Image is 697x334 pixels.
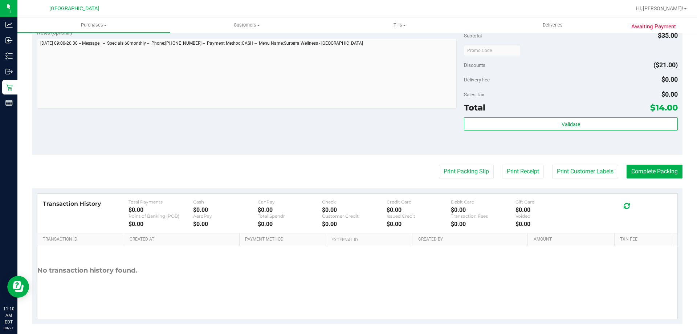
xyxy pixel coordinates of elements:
[5,52,13,60] inline-svg: Inventory
[323,22,476,28] span: Tills
[258,206,322,213] div: $0.00
[515,199,580,205] div: Gift Card
[17,17,170,33] a: Purchases
[258,221,322,228] div: $0.00
[464,59,485,72] span: Discounts
[245,237,323,242] a: Payment Method
[37,246,137,295] div: No transaction history found.
[5,99,13,106] inline-svg: Reports
[129,199,193,205] div: Total Payments
[129,206,193,213] div: $0.00
[17,22,170,28] span: Purchases
[533,22,572,28] span: Deliveries
[193,213,258,219] div: AeroPay
[515,206,580,213] div: $0.00
[620,237,669,242] a: Txn Fee
[661,76,678,83] span: $0.00
[387,213,451,219] div: Issued Credit
[43,237,121,242] a: Transaction ID
[7,276,29,298] iframe: Resource center
[451,206,515,213] div: $0.00
[130,237,236,242] a: Created At
[562,121,580,127] span: Validate
[451,221,515,228] div: $0.00
[515,221,580,228] div: $0.00
[49,5,99,12] span: [GEOGRAPHIC_DATA]
[5,37,13,44] inline-svg: Inbound
[171,22,323,28] span: Customers
[636,5,683,11] span: Hi, [PERSON_NAME]!
[322,206,387,213] div: $0.00
[326,233,412,246] th: External ID
[464,92,484,97] span: Sales Tax
[322,213,387,219] div: Customer Credit
[170,17,323,33] a: Customers
[418,237,525,242] a: Created By
[502,165,544,178] button: Print Receipt
[129,213,193,219] div: Point of Banking (POB)
[258,199,322,205] div: CanPay
[323,17,476,33] a: Tills
[129,221,193,228] div: $0.00
[451,199,515,205] div: Debit Card
[3,325,14,331] p: 08/21
[627,165,682,178] button: Complete Packing
[464,102,485,113] span: Total
[464,117,677,130] button: Validate
[322,221,387,228] div: $0.00
[439,165,494,178] button: Print Packing Slip
[661,90,678,98] span: $0.00
[193,206,258,213] div: $0.00
[387,221,451,228] div: $0.00
[653,61,678,69] span: ($21.00)
[631,23,676,31] span: Awaiting Payment
[193,221,258,228] div: $0.00
[387,206,451,213] div: $0.00
[5,68,13,75] inline-svg: Outbound
[658,32,678,39] span: $35.00
[258,213,322,219] div: Total Spendr
[464,45,520,56] input: Promo Code
[464,33,482,39] span: Subtotal
[464,77,490,83] span: Delivery Fee
[476,17,629,33] a: Deliveries
[322,199,387,205] div: Check
[552,165,618,178] button: Print Customer Labels
[515,213,580,219] div: Voided
[5,84,13,91] inline-svg: Retail
[650,102,678,113] span: $14.00
[37,30,72,36] span: Notes (optional)
[5,21,13,28] inline-svg: Analytics
[387,199,451,205] div: Credit Card
[193,199,258,205] div: Cash
[3,306,14,325] p: 11:10 AM EDT
[534,237,612,242] a: Amount
[451,213,515,219] div: Transaction Fees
